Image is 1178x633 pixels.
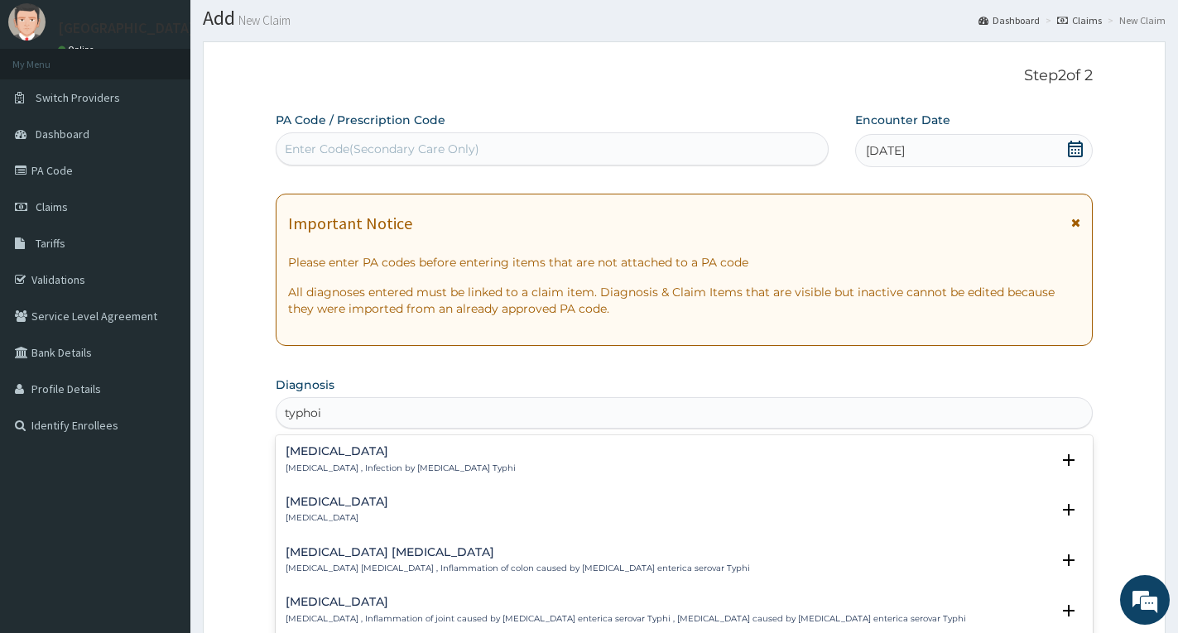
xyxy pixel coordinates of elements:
[1059,550,1079,570] i: open select status
[1059,601,1079,621] i: open select status
[978,13,1040,27] a: Dashboard
[1059,500,1079,520] i: open select status
[8,3,46,41] img: User Image
[286,546,750,559] h4: [MEDICAL_DATA] [MEDICAL_DATA]
[288,284,1080,317] p: All diagnoses entered must be linked to a claim item. Diagnosis & Claim Items that are visible bu...
[286,496,388,508] h4: [MEDICAL_DATA]
[58,44,98,55] a: Online
[286,596,966,608] h4: [MEDICAL_DATA]
[36,199,68,214] span: Claims
[288,214,412,233] h1: Important Notice
[31,83,67,124] img: d_794563401_company_1708531726252_794563401
[36,236,65,251] span: Tariffs
[36,127,89,141] span: Dashboard
[1103,13,1166,27] li: New Claim
[96,209,228,376] span: We're online!
[276,67,1093,85] p: Step 2 of 2
[855,112,950,128] label: Encounter Date
[276,376,334,393] label: Diagnosis
[285,141,479,157] div: Enter Code(Secondary Care Only)
[86,93,278,114] div: Chat with us now
[36,90,120,105] span: Switch Providers
[58,21,288,36] p: [GEOGRAPHIC_DATA] and Maternity
[203,7,1166,29] h1: Add
[235,14,291,26] small: New Claim
[276,112,445,128] label: PA Code / Prescription Code
[286,512,388,524] p: [MEDICAL_DATA]
[866,142,905,159] span: [DATE]
[286,445,516,458] h4: [MEDICAL_DATA]
[286,613,966,625] p: [MEDICAL_DATA] , Inflammation of joint caused by [MEDICAL_DATA] enterica serovar Typhi , [MEDICAL...
[8,452,315,510] textarea: Type your message and hit 'Enter'
[286,463,516,474] p: [MEDICAL_DATA] , Infection by [MEDICAL_DATA] Typhi
[286,563,750,574] p: [MEDICAL_DATA] [MEDICAL_DATA] , Inflammation of colon caused by [MEDICAL_DATA] enterica serovar T...
[1057,13,1102,27] a: Claims
[288,254,1080,271] p: Please enter PA codes before entering items that are not attached to a PA code
[272,8,311,48] div: Minimize live chat window
[1059,450,1079,470] i: open select status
